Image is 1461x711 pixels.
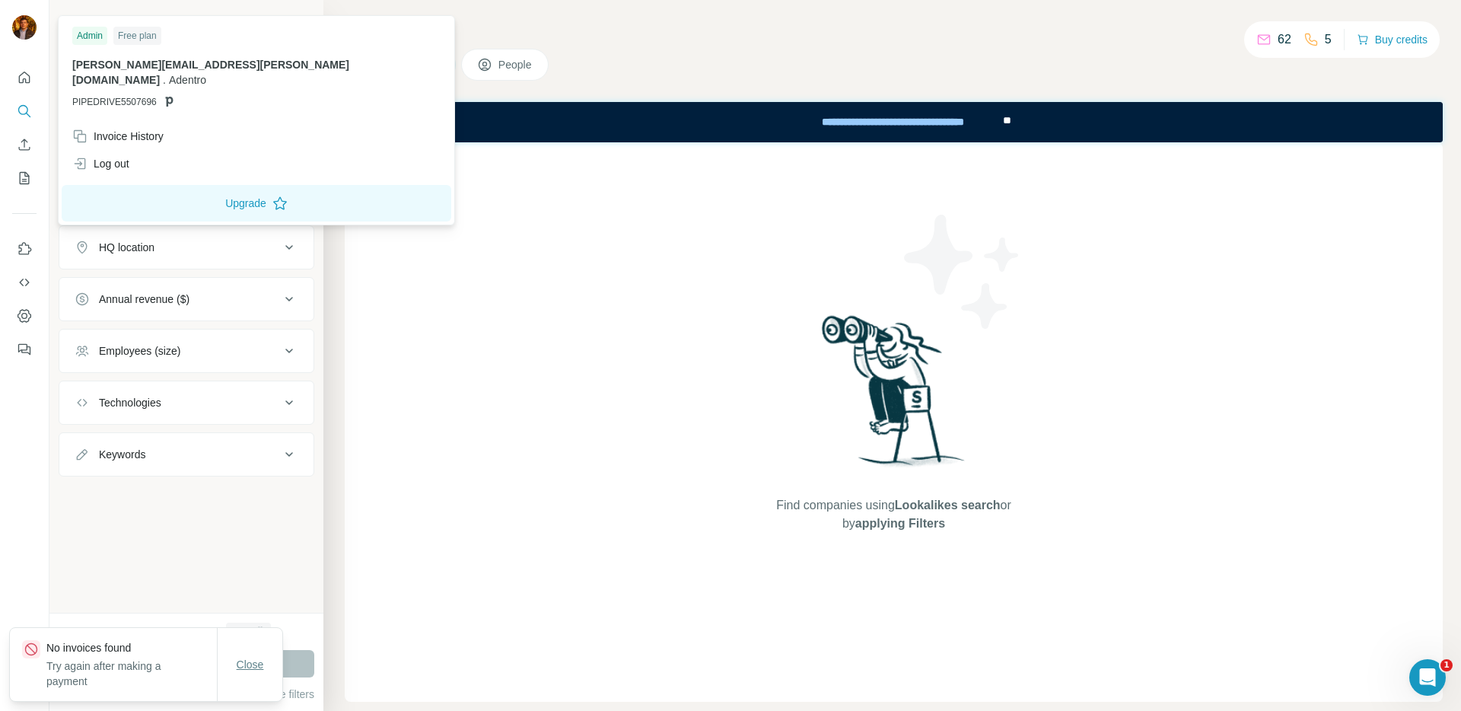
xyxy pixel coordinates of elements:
[12,302,37,330] button: Dashboard
[226,651,275,678] button: Close
[99,292,189,307] div: Annual revenue ($)
[265,9,323,32] button: Hide
[345,18,1443,40] h4: Search
[99,395,161,410] div: Technologies
[99,343,180,359] div: Employees (size)
[169,74,206,86] span: Adentro
[1409,659,1446,696] iframe: Intercom live chat
[12,164,37,192] button: My lists
[59,436,314,473] button: Keywords
[12,269,37,296] button: Use Surfe API
[12,15,37,40] img: Avatar
[12,131,37,158] button: Enrich CSV
[72,156,129,171] div: Log out
[59,281,314,317] button: Annual revenue ($)
[62,185,451,222] button: Upgrade
[163,74,166,86] span: .
[1325,30,1332,49] p: 5
[12,64,37,91] button: Quick start
[498,57,533,72] span: People
[1357,29,1428,50] button: Buy credits
[12,336,37,363] button: Feedback
[1278,30,1291,49] p: 62
[1440,659,1453,671] span: 1
[72,59,349,86] span: [PERSON_NAME][EMAIL_ADDRESS][PERSON_NAME][DOMAIN_NAME]
[894,203,1031,340] img: Surfe Illustration - Stars
[12,235,37,263] button: Use Surfe on LinkedIn
[99,447,145,462] div: Keywords
[72,129,164,144] div: Invoice History
[12,97,37,125] button: Search
[772,496,1015,533] span: Find companies using or by
[46,658,217,689] p: Try again after making a payment
[72,95,157,109] span: PIPEDRIVE5507696
[895,499,1001,512] span: Lookalikes search
[72,27,107,45] div: Admin
[102,623,270,641] div: 100 search results remaining
[237,657,264,672] span: Close
[59,384,314,421] button: Technologies
[815,311,973,481] img: Surfe Illustration - Woman searching with binoculars
[113,27,161,45] div: Free plan
[59,229,314,266] button: HQ location
[46,640,217,655] p: No invoices found
[99,240,154,255] div: HQ location
[345,102,1443,142] iframe: Banner
[231,625,251,639] div: + 472
[855,517,945,530] span: applying Filters
[59,14,107,27] div: New search
[59,333,314,369] button: Employees (size)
